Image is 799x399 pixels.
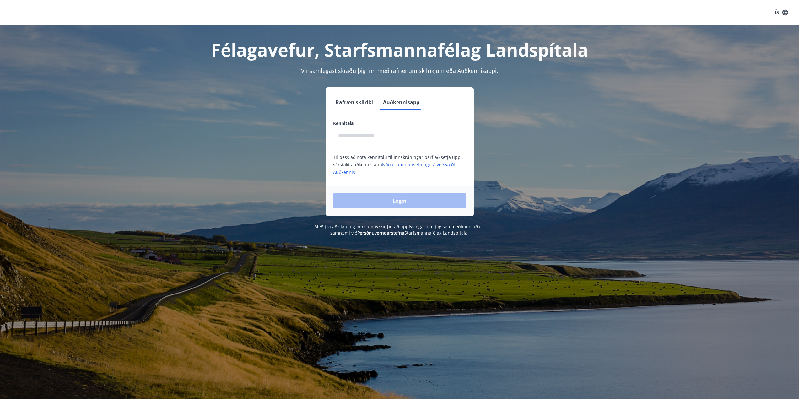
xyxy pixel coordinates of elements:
button: ÍS [771,7,791,18]
span: Til þess að nota kennitölu til innskráningar þarf að setja upp sérstakt auðkennis app [333,154,461,175]
button: Rafræn skilríki [333,95,375,110]
h1: Félagavefur, Starfsmannafélag Landspítala [181,38,618,62]
span: Með því að skrá þig inn samþykkir þú að upplýsingar um þig séu meðhöndlaðar í samræmi við Starfsm... [314,224,485,236]
button: Auðkennisapp [381,95,422,110]
a: Nánar um uppsetningu á vefsvæði Auðkennis [333,162,455,175]
a: Persónuverndarstefna [357,230,404,236]
label: Kennitala [333,120,466,127]
span: Vinsamlegast skráðu þig inn með rafrænum skilríkjum eða Auðkennisappi. [301,67,498,74]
